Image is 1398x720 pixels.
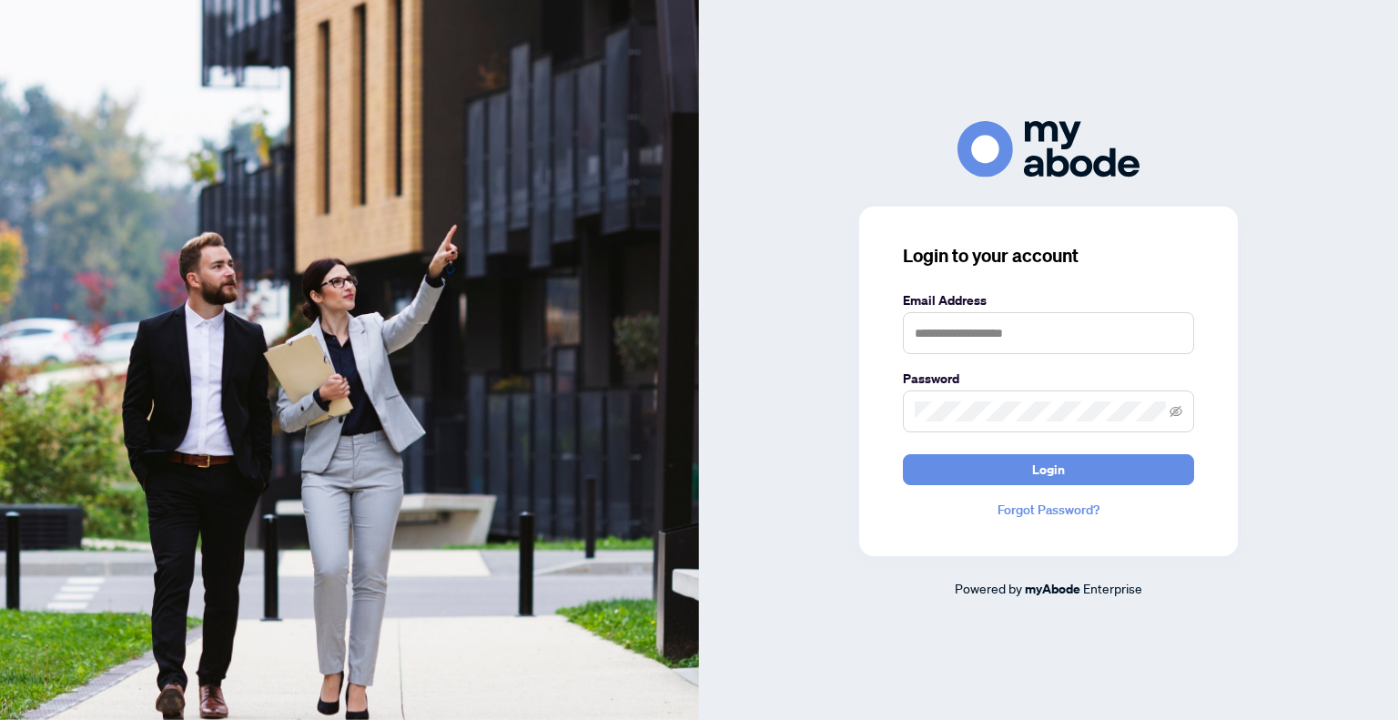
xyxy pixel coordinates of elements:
a: myAbode [1025,579,1080,599]
span: Powered by [955,580,1022,596]
span: Login [1032,455,1065,484]
img: ma-logo [957,121,1140,177]
span: eye-invisible [1170,405,1182,418]
label: Password [903,369,1194,389]
a: Forgot Password? [903,500,1194,520]
label: Email Address [903,290,1194,310]
span: Enterprise [1083,580,1142,596]
h3: Login to your account [903,243,1194,269]
button: Login [903,454,1194,485]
